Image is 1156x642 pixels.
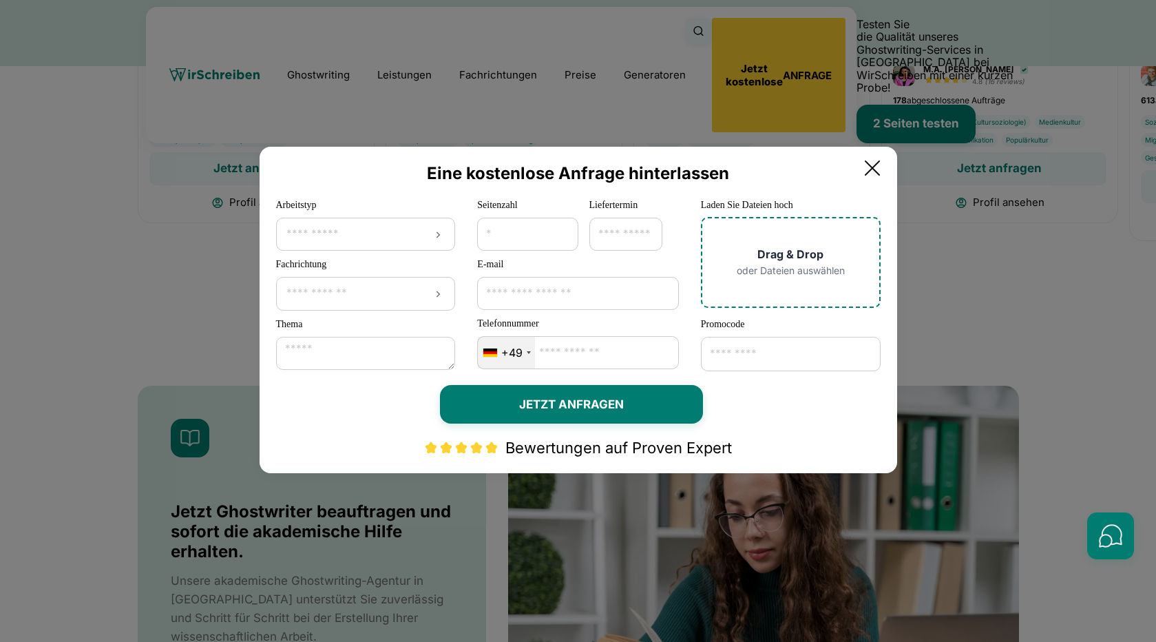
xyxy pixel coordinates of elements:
div: +49 [501,346,523,359]
label: Laden Sie Dateien hoch [701,197,793,214]
label: Seitenzahl [477,197,578,214]
label: Arbeitstyp [276,197,317,214]
h2: Eine kostenlose Anfrage hinterlassen [276,163,881,183]
img: stars [424,441,498,455]
button: JETZT ANFRAGEN [440,385,703,424]
label: E-mail [477,256,678,273]
label: Thema [276,316,456,333]
label: Fachrichtung [276,256,327,273]
span: Drag & Drop [757,248,823,261]
label: Promocode [701,316,881,333]
a: Bewertungen auf Proven Expert [505,439,732,457]
label: Liefertermin [589,197,638,214]
div: Telephone country code [478,337,535,369]
span: oder Dateien auswählen [737,265,845,277]
label: Telefonnummer [477,315,678,332]
button: Drag & Drop oder Dateien auswählen [724,240,857,285]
